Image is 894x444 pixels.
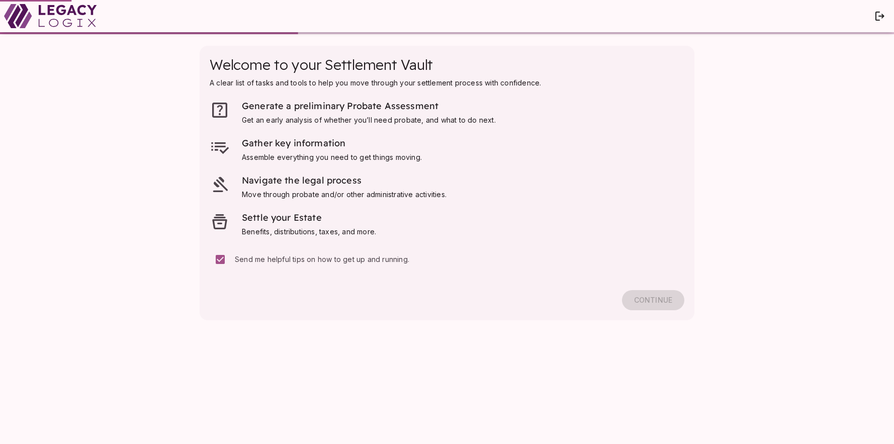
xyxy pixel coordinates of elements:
[242,190,446,199] span: Move through probate and/or other administrative activities.
[210,78,541,87] span: A clear list of tasks and tools to help you move through your settlement process with confidence.
[242,100,438,112] span: Generate a preliminary Probate Assessment
[242,227,376,236] span: Benefits, distributions, taxes, and more.
[242,212,322,223] span: Settle your Estate
[235,255,409,263] span: Send me helpful tips on how to get up and running.
[242,116,496,124] span: Get an early analysis of whether you’ll need probate, and what to do next.
[210,56,433,73] span: Welcome to your Settlement Vault
[242,174,362,186] span: Navigate the legal process
[242,137,345,149] span: Gather key information
[242,153,422,161] span: Assemble everything you need to get things moving.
